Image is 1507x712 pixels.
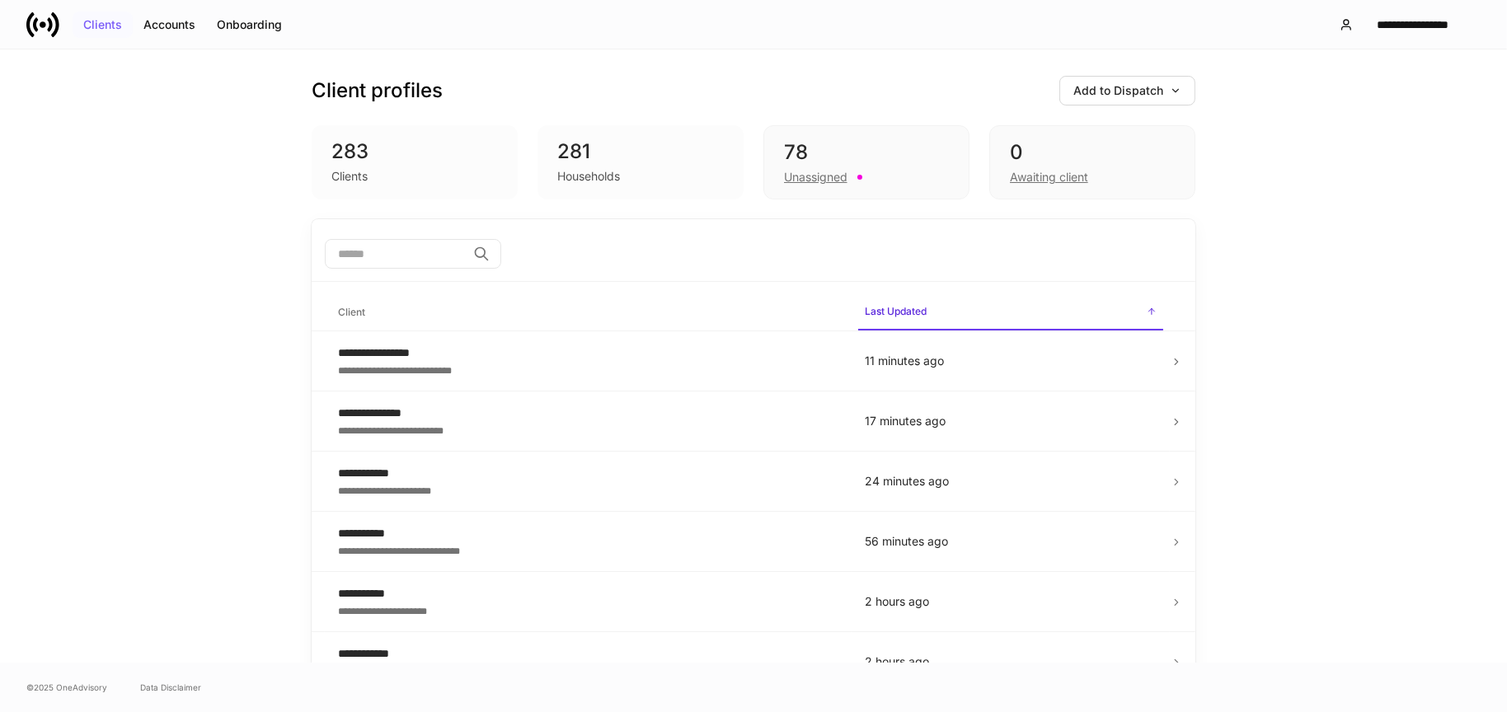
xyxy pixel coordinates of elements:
[865,533,1157,550] p: 56 minutes ago
[1073,85,1181,96] div: Add to Dispatch
[865,653,1157,670] p: 2 hours ago
[312,77,443,104] h3: Client profiles
[338,304,365,320] h6: Client
[763,125,969,199] div: 78Unassigned
[865,473,1157,489] p: 24 minutes ago
[784,169,847,185] div: Unassigned
[865,413,1157,429] p: 17 minutes ago
[143,19,195,30] div: Accounts
[73,12,133,38] button: Clients
[865,353,1157,369] p: 11 minutes ago
[331,296,845,330] span: Client
[1010,169,1088,185] div: Awaiting client
[26,681,107,694] span: © 2025 OneAdvisory
[206,12,293,38] button: Onboarding
[217,19,282,30] div: Onboarding
[557,138,724,165] div: 281
[557,168,620,185] div: Households
[83,19,122,30] div: Clients
[331,138,498,165] div: 283
[989,125,1195,199] div: 0Awaiting client
[865,303,927,319] h6: Last Updated
[784,139,949,166] div: 78
[140,681,201,694] a: Data Disclaimer
[133,12,206,38] button: Accounts
[858,295,1163,330] span: Last Updated
[331,168,368,185] div: Clients
[1059,76,1195,105] button: Add to Dispatch
[1010,139,1175,166] div: 0
[865,593,1157,610] p: 2 hours ago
